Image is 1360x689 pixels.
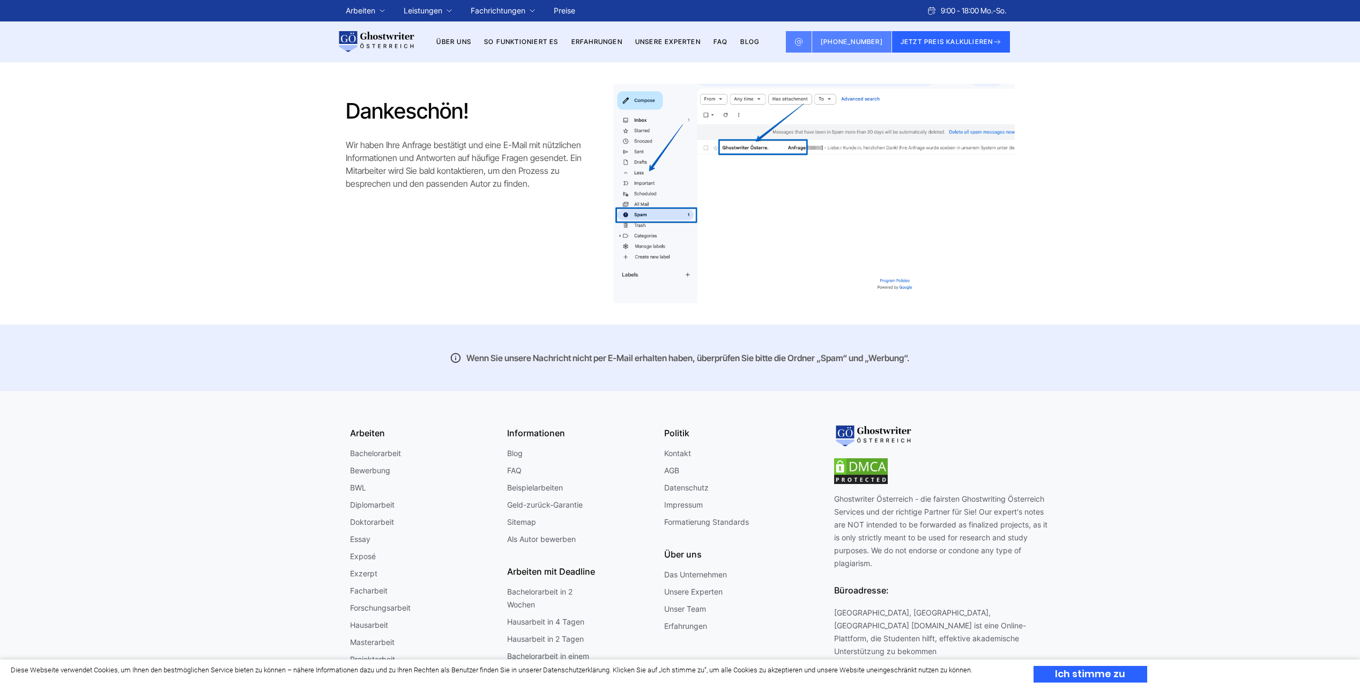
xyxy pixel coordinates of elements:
[507,516,536,529] a: Sitemap
[1034,666,1147,683] div: Ich stimme zu
[350,653,395,666] a: Projektarbeit
[507,499,583,511] a: Geld-zurück-Garantie
[664,447,691,460] a: Kontakt
[507,633,584,646] a: Hausarbeit in 2 Tagen
[350,447,401,460] a: Bachelorarbeit
[350,584,388,597] a: Facharbeit
[350,481,366,494] a: BWL
[941,4,1006,17] span: 9:00 - 18:00 Mo.-So.
[812,31,892,53] a: [PHONE_NUMBER]
[350,464,390,477] a: Bewerbung
[714,38,728,46] a: FAQ
[350,636,395,649] a: Masterarbeit
[927,6,937,15] img: Schedule
[571,38,622,46] a: Erfahrungen
[664,568,727,581] a: Das Unternehmen
[834,458,888,484] img: dmca
[664,516,749,529] a: Formatierung Standards
[613,84,1015,303] img: ghostwriter-oe-mail
[635,38,701,46] a: Unsere Experten
[664,464,679,477] a: AGB
[350,602,411,614] a: Forschungsarbeit
[834,426,911,447] img: logo-footer
[740,38,759,46] a: BLOG
[350,516,394,529] a: Doktorarbeit
[507,585,593,611] a: Bachelorarbeit in 2 Wochen
[507,426,656,441] div: Informationen
[337,31,414,53] img: logo wirschreiben
[834,570,1049,606] div: Büroadresse:
[507,650,593,676] a: Bachelorarbeit in einem Monat
[554,6,575,15] a: Preise
[507,564,656,579] div: Arbeiten mit Deadline
[436,38,471,46] a: Über uns
[664,499,703,511] a: Impressum
[507,533,576,546] a: Als Autor bewerben
[350,567,377,580] a: Exzerpt
[834,493,1049,666] div: Ghostwriter Österreich - die fairsten Ghostwriting Österreich Services und der richtige Partner f...
[664,603,706,615] a: Unser Team
[484,38,559,46] a: So funktioniert es
[507,447,523,460] a: Blog
[350,499,395,511] a: Diplomarbeit
[794,38,803,46] img: Email
[466,353,910,363] strong: Wenn Sie unsere Nachricht nicht per E-Mail erhalten haben, überprüfen Sie bitte die Ordner „Spam“...
[507,615,584,628] a: Hausarbeit in 4 Tagen
[346,138,603,190] p: Wir haben Ihre Anfrage bestätigt und eine E-Mail mit nützlichen Informationen und Antworten auf h...
[664,585,723,598] a: Unsere Experten
[507,464,522,477] a: FAQ
[11,666,1015,683] div: Diese Webseite verwendet Cookies, um Ihnen den bestmöglichen Service bieten zu können – nähere In...
[471,4,525,17] a: Fachrichtungen
[404,4,442,17] a: Leistungen
[664,547,813,562] div: Über uns
[507,481,563,494] a: Beispielarbeiten
[664,481,709,494] a: Datenschutz
[350,550,376,563] a: Exposé
[350,619,388,632] a: Hausarbeit
[821,38,883,46] span: [PHONE_NUMBER]
[350,533,370,546] a: Essay
[664,426,813,441] div: Politik
[664,620,707,633] a: Erfahrungen
[350,426,499,441] div: Arbeiten
[346,98,603,124] h1: Dankeschön!
[892,31,1010,53] button: JETZT PREIS KALKULIEREN
[346,4,375,17] a: Arbeiten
